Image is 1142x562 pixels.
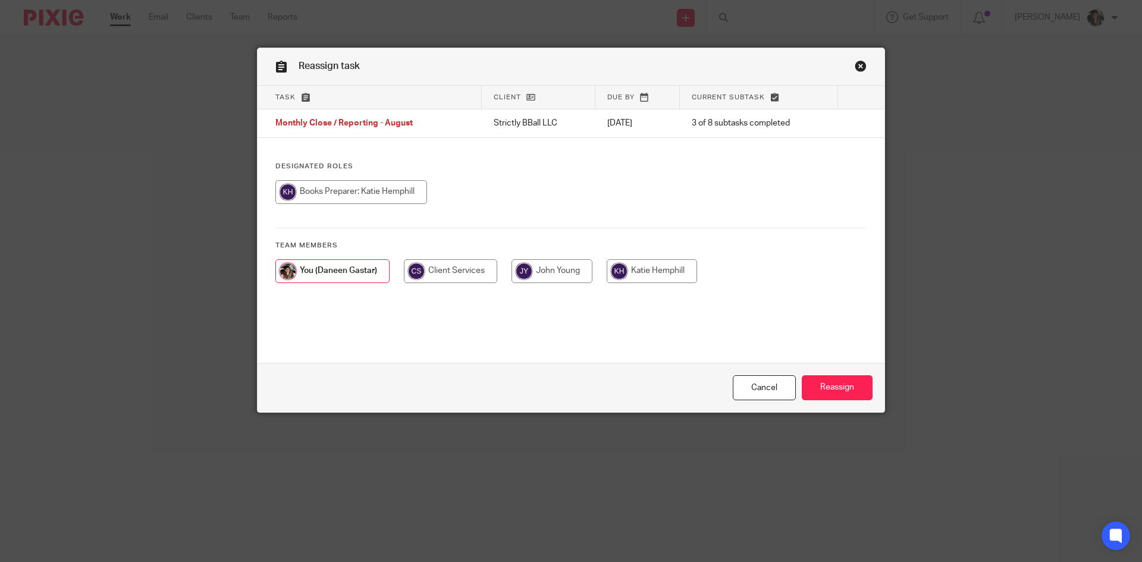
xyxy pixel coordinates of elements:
span: Current subtask [692,94,765,101]
span: Monthly Close / Reporting - August [275,120,413,128]
p: Strictly BBall LLC [494,117,583,129]
input: Reassign [802,375,873,401]
h4: Designated Roles [275,162,867,171]
a: Close this dialog window [855,60,867,76]
p: [DATE] [607,117,669,129]
span: Reassign task [299,61,360,71]
span: Due by [607,94,635,101]
h4: Team members [275,241,867,250]
td: 3 of 8 subtasks completed [680,109,838,138]
a: Close this dialog window [733,375,796,401]
span: Client [494,94,521,101]
span: Task [275,94,296,101]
